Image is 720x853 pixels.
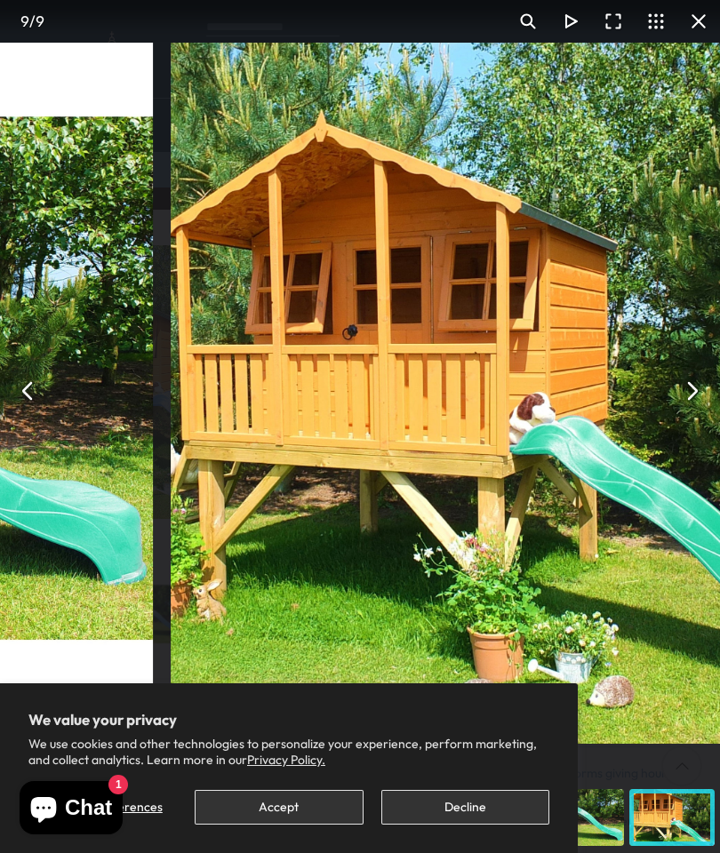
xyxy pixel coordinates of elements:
button: Next [670,370,713,412]
button: Decline [381,790,549,825]
h2: We value your privacy [28,712,549,728]
span: 9 [36,12,44,30]
inbox-online-store-chat: Shopify online store chat [14,781,128,839]
p: We use cookies and other technologies to personalize your experience, perform marketing, and coll... [28,736,549,768]
a: Privacy Policy. [247,752,325,768]
button: Accept [195,790,363,825]
button: Previous [7,370,50,412]
span: 9 [20,12,29,30]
